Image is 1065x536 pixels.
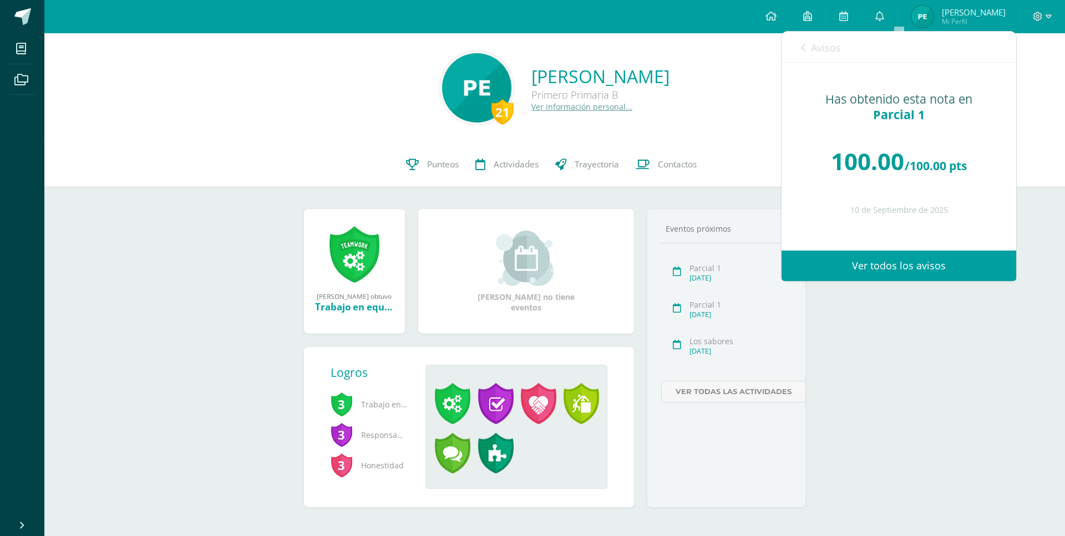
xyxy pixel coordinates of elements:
div: Los sabores [689,336,789,346]
span: Contactos [658,159,697,170]
span: 3 [331,422,353,447]
span: Honestidad [331,450,408,481]
a: Ver todas las actividades [661,381,806,402]
div: 10 de Septiembre de 2025 [804,206,994,215]
div: Has obtenido esta nota en [804,91,994,122]
span: 3 [331,452,353,478]
span: Trabajo en equipo [331,389,408,420]
span: [PERSON_NAME] [942,7,1006,18]
img: 8d9fb575b8f6c6a1ec02a83d2367dec9.png [442,53,511,122]
div: [DATE] [689,273,789,283]
a: Ver todos los avisos [782,251,1016,281]
div: [PERSON_NAME] obtuvo [315,292,394,300]
div: 21 [491,99,514,125]
span: Responsabilidad [331,420,408,450]
span: Avisos [811,41,841,54]
a: Trayectoria [547,142,627,187]
span: Trayectoria [575,159,619,170]
span: Actividades [494,159,539,170]
a: Actividades [467,142,547,187]
div: Parcial 1 [689,263,789,273]
div: Eventos próximos [661,223,792,234]
div: [PERSON_NAME] no tiene eventos [470,231,581,313]
a: [PERSON_NAME] [531,64,670,88]
img: event_small.png [496,231,556,286]
div: [DATE] [689,310,789,319]
a: Ver información personal... [531,101,632,112]
div: [DATE] [689,346,789,356]
span: Punteos [427,159,459,170]
div: Trabajo en equipo [315,300,394,313]
a: Contactos [627,142,705,187]
div: Parcial 1 [689,299,789,310]
span: 3 [331,391,353,417]
div: Logros [331,365,417,380]
span: Mi Perfil [942,17,1006,26]
span: 100.00 [831,145,904,177]
div: Primero Primaria B [531,88,670,101]
a: Punteos [398,142,467,187]
img: 23ec1711212fb13d506ed84399d281dc.png [911,6,934,28]
span: /100.00 pts [905,158,967,173]
span: Parcial 1 [873,106,925,122]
